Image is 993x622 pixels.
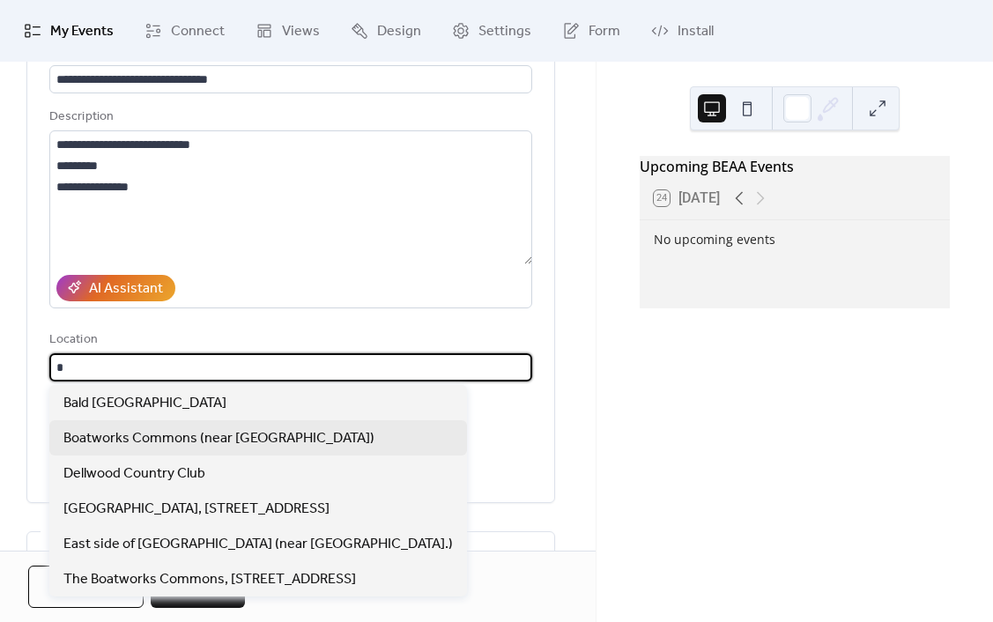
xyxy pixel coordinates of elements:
[131,7,238,55] a: Connect
[59,577,113,598] span: Cancel
[49,107,529,128] div: Description
[50,21,114,42] span: My Events
[478,21,531,42] span: Settings
[654,231,936,248] div: No upcoming events
[28,566,144,608] button: Cancel
[439,7,545,55] a: Settings
[56,275,175,301] button: AI Assistant
[63,428,374,449] span: Boatworks Commons (near [GEOGRAPHIC_DATA])
[242,7,333,55] a: Views
[377,21,421,42] span: Design
[678,21,714,42] span: Install
[171,21,225,42] span: Connect
[11,7,127,55] a: My Events
[63,499,330,520] span: [GEOGRAPHIC_DATA], [STREET_ADDRESS]
[282,21,320,42] span: Views
[89,278,163,300] div: AI Assistant
[63,463,205,485] span: Dellwood Country Club
[640,156,950,177] div: Upcoming BEAA Events
[49,41,529,63] div: Title
[589,21,620,42] span: Form
[63,393,226,414] span: Bald [GEOGRAPHIC_DATA]
[182,577,214,598] span: Save
[549,7,634,55] a: Form
[63,569,356,590] span: The Boatworks Commons, [STREET_ADDRESS]
[337,7,434,55] a: Design
[638,7,727,55] a: Install
[49,330,529,351] div: Location
[63,534,453,555] span: East side of [GEOGRAPHIC_DATA] (near [GEOGRAPHIC_DATA].)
